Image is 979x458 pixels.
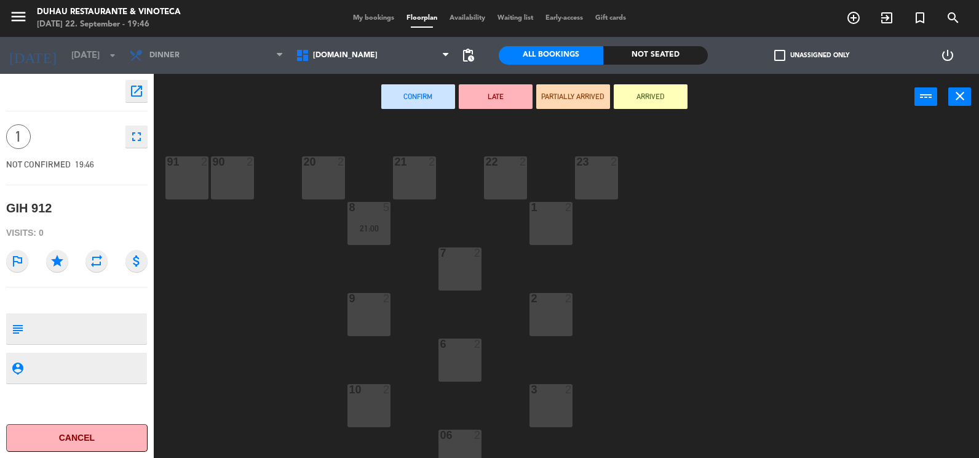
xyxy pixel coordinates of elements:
[774,50,785,61] span: check_box_outline_blank
[474,430,482,441] div: 2
[9,7,28,26] i: menu
[520,156,527,167] div: 2
[383,384,390,395] div: 2
[531,293,531,304] div: 2
[614,84,688,109] button: ARRIVED
[499,46,603,65] div: All Bookings
[603,46,708,65] div: Not seated
[37,6,181,18] div: Duhau Restaurante & Vinoteca
[303,156,304,167] div: 20
[953,89,967,103] i: close
[491,15,539,22] span: Waiting list
[539,15,589,22] span: Early-access
[6,124,31,149] span: 1
[149,51,180,60] span: Dinner
[474,339,482,350] div: 2
[461,48,475,63] span: pending_actions
[565,293,573,304] div: 2
[565,202,573,213] div: 2
[6,198,52,219] div: GIH 912
[105,48,120,63] i: arrow_drop_down
[6,159,71,169] span: NOT CONFIRMED
[536,84,610,109] button: PARTIALLY ARRIVED
[485,156,486,167] div: 22
[474,247,482,259] div: 2
[6,250,28,272] i: outlined_flag
[75,159,94,169] span: 19:46
[914,87,937,106] button: power_input
[946,10,961,25] i: search
[846,10,861,25] i: add_circle_outline
[443,15,491,22] span: Availability
[6,222,148,244] div: Visits: 0
[565,384,573,395] div: 2
[940,48,955,63] i: power_settings_new
[948,87,971,106] button: close
[913,10,927,25] i: turned_in_not
[381,84,455,109] button: Confirm
[9,7,28,30] button: menu
[531,384,531,395] div: 3
[919,89,933,103] i: power_input
[531,202,531,213] div: 1
[338,156,345,167] div: 2
[879,10,894,25] i: exit_to_app
[125,126,148,148] button: fullscreen
[313,51,378,60] span: [DOMAIN_NAME]
[429,156,436,167] div: 2
[125,250,148,272] i: attach_money
[400,15,443,22] span: Floorplan
[589,15,632,22] span: Gift cards
[383,202,390,213] div: 5
[459,84,533,109] button: LATE
[611,156,618,167] div: 2
[347,15,400,22] span: My bookings
[46,250,68,272] i: star
[394,156,395,167] div: 21
[10,361,24,375] i: person_pin
[440,339,440,350] div: 6
[383,293,390,304] div: 2
[129,84,144,98] i: open_in_new
[10,322,24,335] i: subject
[440,247,440,259] div: 7
[347,224,390,233] div: 21:00
[125,80,148,102] button: open_in_new
[129,129,144,144] i: fullscreen
[201,156,208,167] div: 2
[85,250,108,272] i: repeat
[576,156,577,167] div: 23
[212,156,213,167] div: 90
[440,430,440,441] div: 06
[774,50,849,61] label: Unassigned only
[247,156,254,167] div: 2
[37,18,181,31] div: [DATE] 22. September - 19:46
[6,424,148,452] button: Cancel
